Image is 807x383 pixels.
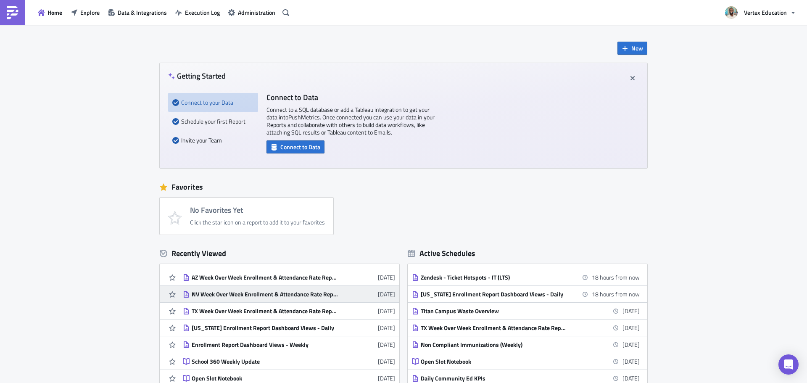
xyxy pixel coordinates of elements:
[47,8,62,17] span: Home
[192,274,339,281] div: AZ Week Over Week Enrollment & Attendance Rate Report
[160,181,647,193] div: Favorites
[168,71,226,80] h4: Getting Started
[192,375,339,382] div: Open Slot Notebook
[412,303,640,319] a: Titan Campus Waste Overview[DATE]
[378,290,395,298] time: 2025-09-03T16:18:51Z
[378,374,395,383] time: 2025-06-27T17:15:56Z
[412,320,640,336] a: TX Week Over Week Enrollment & Attendance Rate Report[DATE]
[421,341,568,349] div: Non Compliant Immunizations (Weekly)
[421,274,568,281] div: Zendesk - Ticket Hotspots - IT (LTS)
[172,93,254,112] div: Connect to your Data
[190,219,325,226] div: Click the star icon on a report to add it to your favorites
[412,336,640,353] a: Non Compliant Immunizations (Weekly)[DATE]
[631,44,643,53] span: New
[622,340,640,349] time: 2025-09-08 06:00
[778,354,799,375] div: Open Intercom Messenger
[172,131,254,150] div: Invite your Team
[378,323,395,332] time: 2025-09-02T15:39:03Z
[421,358,568,365] div: Open Slot Notebook
[192,358,339,365] div: School 360 Weekly Update
[66,6,104,19] button: Explore
[160,247,399,260] div: Recently Viewed
[724,5,738,20] img: Avatar
[592,290,640,298] time: 2025-09-06 08:00
[622,323,640,332] time: 2025-09-08 05:55
[266,106,435,136] p: Connect to a SQL database or add a Tableau integration to get your data into PushMetrics . Once c...
[592,273,640,282] time: 2025-09-06 07:45
[744,8,787,17] span: Vertex Education
[378,273,395,282] time: 2025-09-03T16:29:20Z
[622,306,640,315] time: 2025-09-08 00:00
[80,8,100,17] span: Explore
[183,286,395,302] a: NV Week Over Week Enrollment & Attendance Rate Report[DATE]
[378,306,395,315] time: 2025-09-03T15:40:07Z
[190,206,325,214] h4: No Favorites Yet
[266,142,324,151] a: Connect to Data
[238,8,275,17] span: Administration
[421,291,568,298] div: [US_STATE] Enrollment Report Dashboard Views - Daily
[412,353,640,370] a: Open Slot Notebook[DATE]
[280,143,320,151] span: Connect to Data
[118,8,167,17] span: Data & Integrations
[183,353,395,370] a: School 360 Weekly Update[DATE]
[421,324,568,332] div: TX Week Over Week Enrollment & Attendance Rate Report
[192,341,339,349] div: Enrollment Report Dashboard Views - Weekly
[378,340,395,349] time: 2025-09-02T15:34:14Z
[266,93,435,102] h4: Connect to Data
[183,336,395,353] a: Enrollment Report Dashboard Views - Weekly[DATE]
[421,307,568,315] div: Titan Campus Waste Overview
[412,269,640,285] a: Zendesk - Ticket Hotspots - IT (LTS)18 hours from now
[408,248,475,258] div: Active Schedules
[192,291,339,298] div: NV Week Over Week Enrollment & Attendance Rate Report
[192,324,339,332] div: [US_STATE] Enrollment Report Dashboard Views - Daily
[183,303,395,319] a: TX Week Over Week Enrollment & Attendance Rate Report[DATE]
[224,6,280,19] button: Administration
[34,6,66,19] button: Home
[421,375,568,382] div: Daily Community Ed KPIs
[183,320,395,336] a: [US_STATE] Enrollment Report Dashboard Views - Daily[DATE]
[622,357,640,366] time: 2025-09-08 06:00
[192,307,339,315] div: TX Week Over Week Enrollment & Attendance Rate Report
[617,42,647,55] button: New
[104,6,171,19] button: Data & Integrations
[720,3,801,22] button: Vertex Education
[412,286,640,302] a: [US_STATE] Enrollment Report Dashboard Views - Daily18 hours from now
[378,357,395,366] time: 2025-08-20T18:54:22Z
[185,8,220,17] span: Execution Log
[183,269,395,285] a: AZ Week Over Week Enrollment & Attendance Rate Report[DATE]
[171,6,224,19] button: Execution Log
[6,6,19,19] img: PushMetrics
[172,112,254,131] div: Schedule your first Report
[266,140,324,153] button: Connect to Data
[622,374,640,383] time: 2025-09-08 06:39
